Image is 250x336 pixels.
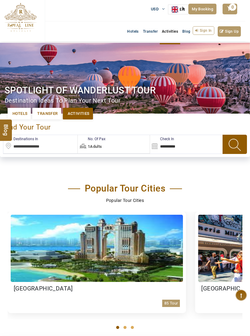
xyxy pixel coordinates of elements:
a: Sign Up [218,26,241,37]
a: Blog [180,26,193,37]
aside: Language selected: English [168,5,188,14]
span: Activities [68,111,90,117]
a: Transfer [141,26,160,37]
span: Hotels [12,111,27,117]
div: Language [168,5,188,14]
img: The Royal Line Holidays [5,3,37,32]
p: Popular Tour Cities [8,197,242,204]
a: [GEOGRAPHIC_DATA]85 Tour [8,212,186,313]
label: Destinations In [3,137,38,142]
div: Destination ideas to plan your next Tour [5,96,245,105]
span: Blog [182,29,191,34]
span: USD [151,7,159,11]
span: Transfer [37,111,58,117]
a: EN [168,5,188,14]
a: Activities [160,26,180,37]
span: 0 [229,4,236,11]
a: Activities [63,108,93,120]
a: Hotels [125,26,141,37]
a: Hotels [8,108,31,120]
label: No. Of Pax [78,137,105,142]
a: Transfer [32,108,61,120]
div: find your Tour [3,117,247,135]
label: Check In [150,137,174,142]
h1: Spotlight of wanderlust Tour [5,84,245,96]
a: 0 [223,4,237,14]
a: My Booking [188,4,216,14]
a: Sign In [193,26,214,35]
span: 1Adults [88,144,102,149]
h2: Popular Tour Cities [68,183,182,194]
p: 85 Tour [162,300,180,307]
span: Blog [2,124,10,130]
h3: [GEOGRAPHIC_DATA] [14,285,180,292]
